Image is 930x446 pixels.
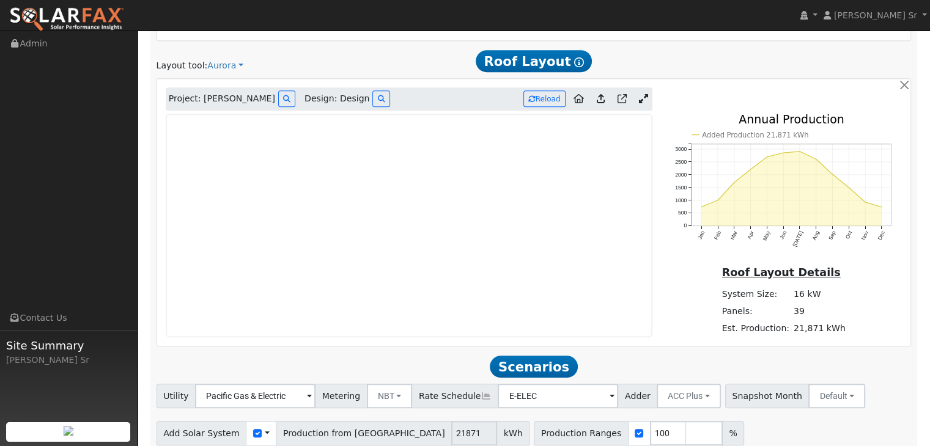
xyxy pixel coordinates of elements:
span: Layout tool: [157,60,208,70]
text: Feb [713,230,722,241]
text: 3000 [675,145,687,152]
a: Aurora [207,59,243,72]
text: Sep [827,230,837,241]
span: % [722,421,744,445]
text: Jan [696,230,706,240]
span: Metering [315,384,367,408]
text: Oct [844,230,854,240]
circle: onclick="" [815,158,817,159]
a: Expand Aurora window [635,90,652,108]
circle: onclick="" [832,173,833,175]
text: [DATE] [791,230,804,247]
text: 0 [684,222,687,228]
img: retrieve [64,426,73,436]
text: Annual Production [739,112,844,125]
text: May [761,229,771,241]
span: Roof Layout [476,50,592,72]
span: kWh [496,421,530,445]
circle: onclick="" [700,206,702,208]
button: ACC Plus [657,384,721,408]
span: Adder [618,384,657,408]
td: 39 [791,302,847,320]
circle: onclick="" [750,168,751,170]
circle: onclick="" [799,150,800,152]
a: Open in Aurora [613,89,632,109]
div: [PERSON_NAME] Sr [6,354,131,367]
circle: onclick="" [782,152,784,153]
text: Dec [877,229,887,241]
span: Project: [PERSON_NAME] [169,92,275,105]
button: Reload [523,90,566,107]
span: Production Ranges [534,421,628,445]
span: Scenarios [490,356,577,378]
span: [PERSON_NAME] Sr [834,10,917,20]
input: Select a Utility [195,384,316,408]
input: Select a Rate Schedule [498,384,618,408]
text: 1000 [675,197,687,203]
a: Upload consumption to Aurora project [592,89,610,109]
img: SolarFax [9,7,124,32]
span: Rate Schedule [411,384,498,408]
text: Added Production 21,871 kWh [702,130,808,139]
circle: onclick="" [880,206,882,208]
td: Est. Production: [720,320,791,337]
span: Add Solar System [157,421,247,445]
text: Mar [729,230,738,241]
text: Nov [860,229,870,241]
button: NBT [367,384,413,408]
span: Utility [157,384,196,408]
td: 16 kW [791,285,847,302]
td: 21,871 kWh [791,320,847,337]
button: Default [808,384,865,408]
u: Roof Layout Details [722,266,841,279]
span: Snapshot Month [725,384,810,408]
text: Apr [746,230,755,239]
text: Aug [811,230,821,241]
circle: onclick="" [864,201,866,203]
circle: onclick="" [766,156,768,158]
td: System Size: [720,285,791,302]
text: Jun [778,230,788,240]
text: 2000 [675,171,687,177]
text: 1500 [675,184,687,190]
a: Aurora to Home [569,89,589,109]
span: Site Summary [6,337,131,354]
circle: onclick="" [733,181,735,183]
text: 500 [678,210,687,216]
span: Production from [GEOGRAPHIC_DATA] [276,421,452,445]
span: Design: Design [304,92,369,105]
circle: onclick="" [848,186,850,188]
text: 2500 [675,158,687,164]
circle: onclick="" [717,199,718,201]
td: Panels: [720,302,791,320]
i: Show Help [574,57,584,67]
